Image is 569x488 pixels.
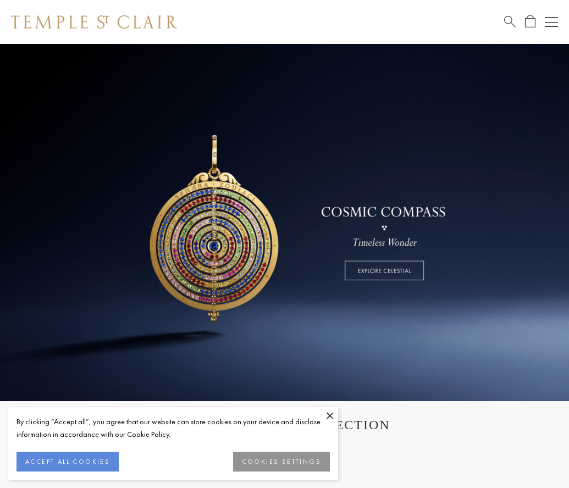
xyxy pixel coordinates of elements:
button: COOKIES SETTINGS [233,452,330,472]
a: Search [504,15,516,29]
button: ACCEPT ALL COOKIES [16,452,119,472]
a: Open Shopping Bag [525,15,535,29]
button: Open navigation [545,15,558,29]
div: By clicking “Accept all”, you agree that our website can store cookies on your device and disclos... [16,415,330,441]
img: Temple St. Clair [11,15,177,29]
